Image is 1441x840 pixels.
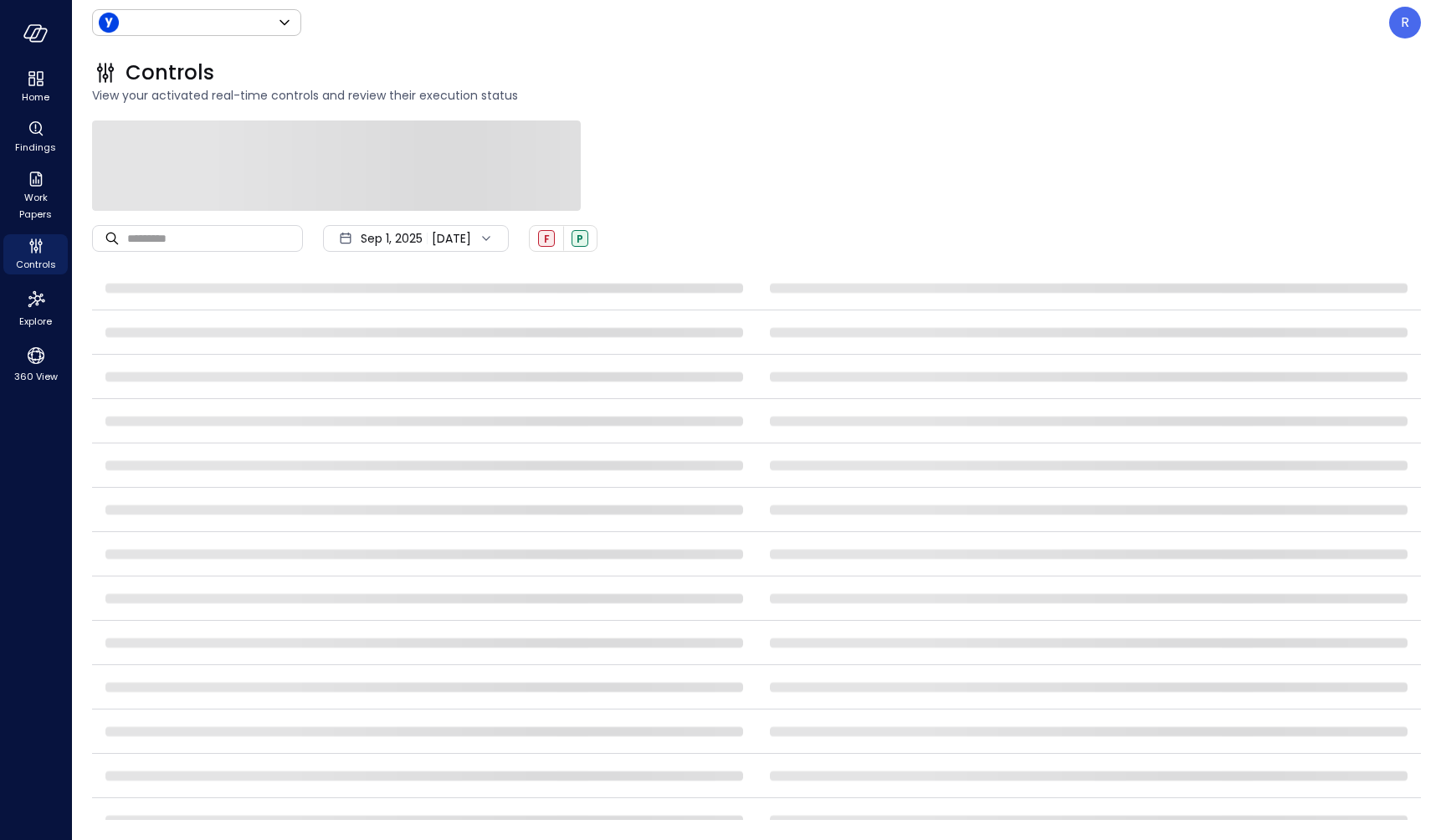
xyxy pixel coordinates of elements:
p: R [1401,13,1409,33]
div: Controls [3,234,68,274]
div: Findings [3,117,68,157]
span: View your activated real-time controls and review their execution status [92,86,1421,105]
div: Failed [538,230,555,247]
span: Work Papers [10,189,61,223]
span: Findings [15,139,56,156]
span: Controls [126,59,214,86]
div: Home [3,67,68,107]
span: F [544,232,550,246]
div: Explore [3,284,68,331]
div: Work Papers [3,167,68,224]
span: Sep 1, 2025 [361,229,423,248]
span: Explore [19,313,52,330]
span: 360 View [14,368,58,385]
span: Home [22,89,49,105]
span: P [577,232,583,246]
div: 360 View [3,341,68,387]
div: Passed [572,230,588,247]
span: Controls [16,256,56,273]
div: Rosen Balkandzhiev [1389,7,1421,38]
img: Icon [99,13,119,33]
